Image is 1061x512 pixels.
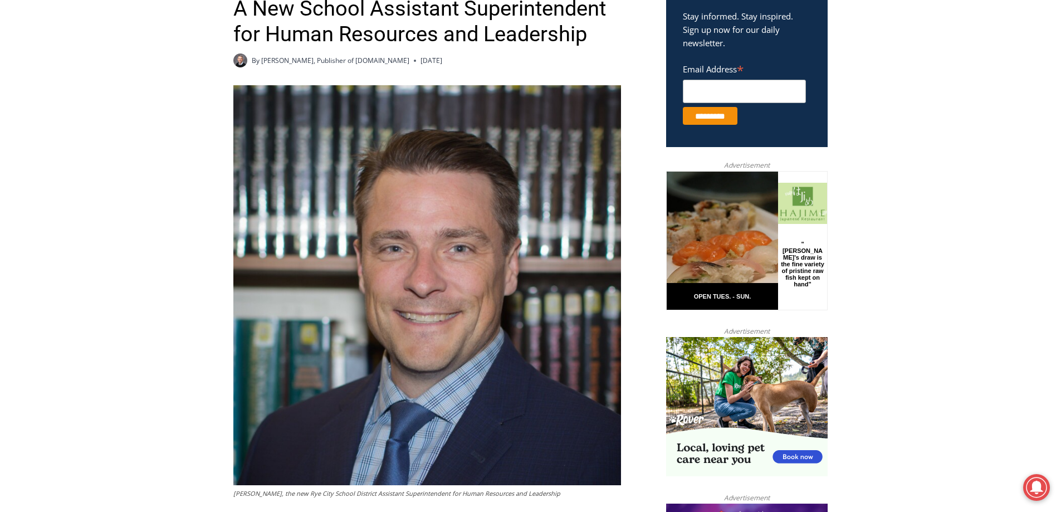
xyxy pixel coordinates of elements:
span: By [252,55,260,66]
div: "[PERSON_NAME]'s draw is the fine variety of pristine raw fish kept on hand" [114,70,158,133]
div: "We would have speakers with experience in local journalism speak to us about their experiences a... [281,1,526,108]
a: Author image [233,53,247,67]
figcaption: [PERSON_NAME], the new Rye City School District Assistant Superintendent for Human Resources and ... [233,489,621,499]
label: Email Address [683,58,806,78]
span: Advertisement [713,160,781,170]
span: Intern @ [DOMAIN_NAME] [291,111,516,136]
p: Stay informed. Stay inspired. Sign up now for our daily newsletter. [683,9,811,50]
img: Dr. Brian Alm Rye City School District Assistant Superintendent for Human Resources and Leadershi... [233,85,621,485]
a: Intern @ [DOMAIN_NAME] [268,108,540,139]
span: Advertisement [713,493,781,503]
time: [DATE] [421,55,442,66]
span: Advertisement [713,326,781,337]
a: [PERSON_NAME], Publisher of [DOMAIN_NAME] [261,56,409,65]
a: Open Tues. - Sun. [PHONE_NUMBER] [1,112,112,139]
span: Open Tues. - Sun. [PHONE_NUMBER] [3,115,109,157]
